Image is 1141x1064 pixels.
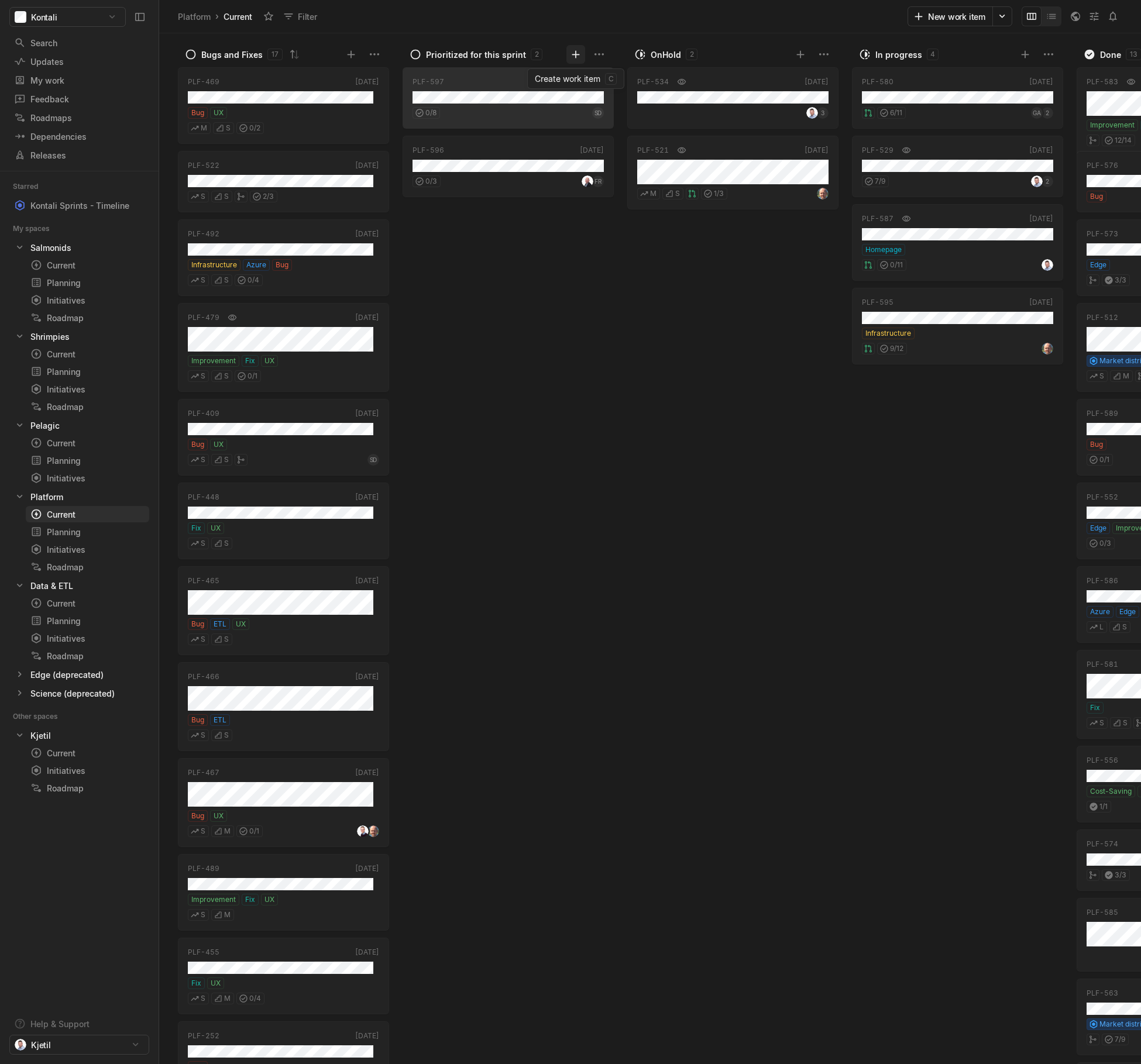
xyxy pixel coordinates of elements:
[26,612,149,629] a: Planning
[14,149,145,161] div: Releases
[201,123,207,133] span: M
[178,303,389,392] a: PLF-479[DATE]ImprovementFixUXSS0/1
[30,747,145,759] div: Current
[224,371,229,381] span: S
[201,49,263,61] div: Bugs and Fixes
[30,366,145,378] div: Planning
[248,371,257,381] span: 0 / 1
[188,492,219,502] div: PLF-448
[30,330,70,343] div: Shrimpies
[178,147,389,216] div: PLF-522[DATE]SS2/3
[9,417,149,433] a: Pelagic
[1099,718,1104,728] span: S
[214,715,226,725] span: ETL
[9,146,149,164] a: Releases
[14,56,145,68] div: Updates
[852,201,1063,284] div: PLF-587[DATE]Homepage0/11
[30,597,145,610] div: Current
[426,49,526,61] div: Prioritized for this sprint
[355,1031,379,1041] div: [DATE]
[201,275,205,285] span: S
[14,112,145,124] div: Roadmaps
[413,77,444,87] div: PLF-597
[176,9,213,25] a: Platform
[26,452,149,469] a: Planning
[1029,145,1053,156] div: [DATE]
[245,356,255,366] span: Fix
[215,11,219,22] div: ›
[191,260,237,270] span: Infrastructure
[178,299,389,395] div: PLF-479[DATE]ImprovementFixUXSS0/1
[26,541,149,557] a: Initiatives
[249,993,261,1004] span: 0 / 4
[26,630,149,646] a: Initiatives
[821,107,824,119] span: 3
[191,894,236,905] span: Improvement
[1099,801,1108,812] span: 1 / 1
[224,634,229,645] span: S
[178,850,389,934] div: PLF-489[DATE]ImprovementFixUXSM
[214,439,224,450] span: UX
[355,492,379,502] div: [DATE]
[852,288,1063,364] a: PLF-595[DATE]Infrastructure9/12
[651,49,681,61] div: OnHold
[852,136,1063,197] a: PLF-529[DATE]7/92
[30,294,145,307] div: Initiatives
[26,346,149,362] a: Current
[1022,6,1042,26] button: Change to mode board_view
[224,826,231,836] span: M
[403,136,614,197] a: PLF-596[DATE]0/3FR
[890,108,902,118] span: 6 / 11
[357,825,369,837] img: Kontali0497_EJH_round.png
[178,64,394,1064] div: grid
[852,64,1063,132] div: PLF-580[DATE]6/11GA2
[249,826,259,836] span: 0 / 1
[178,483,389,559] a: PLF-448[DATE]FixUXSS
[675,188,680,199] span: S
[188,77,219,87] div: PLF-469
[26,762,149,779] a: Initiatives
[1090,191,1103,202] span: Bug
[9,128,149,145] a: Dependencies
[278,7,324,26] button: Filter
[201,993,205,1004] span: S
[178,854,389,931] a: PLF-489[DATE]ImprovementFixUXSM
[30,312,145,324] div: Roadmap
[1123,371,1129,381] span: M
[1090,703,1100,713] span: Fix
[246,260,266,270] span: Azure
[26,559,149,575] a: Roadmap
[211,978,221,989] span: UX
[355,863,379,874] div: [DATE]
[9,197,149,214] div: Kontali Sprints - Timeline
[817,188,829,199] img: profile.jpeg
[1042,259,1053,271] img: profilbilde_kontali.png
[627,64,844,1064] div: grid
[263,191,274,202] span: 2 / 3
[9,71,149,89] a: My work
[1087,839,1118,849] div: PLF-574
[26,595,149,611] a: Current
[26,381,149,397] a: Initiatives
[1046,107,1049,119] span: 2
[264,894,274,905] span: UX
[191,978,201,989] span: Fix
[26,506,149,522] a: Current
[26,470,149,486] a: Initiatives
[1087,576,1118,586] div: PLF-586
[178,67,389,144] a: PLF-469[DATE]BugUXMS0/2
[805,145,829,156] div: [DATE]
[1115,870,1126,880] span: 3 / 3
[178,566,389,655] a: PLF-465[DATE]BugETLUXSS
[9,727,149,743] div: Kjetil
[908,6,993,26] button: New work item
[865,328,911,339] span: Infrastructure
[26,648,149,664] a: Roadmap
[178,479,389,563] div: PLF-448[DATE]FixUXSS
[1115,275,1126,285] span: 3 / 3
[9,577,149,594] a: Data & ETL
[1099,538,1111,549] span: 0 / 3
[403,64,614,132] div: PLF-597[DATE]0/8SD
[1087,659,1118,670] div: PLF-581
